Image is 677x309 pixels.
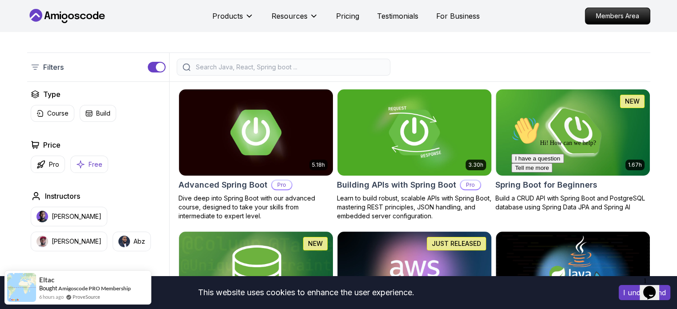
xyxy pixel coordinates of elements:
h2: Building APIs with Spring Boot [337,179,456,191]
p: JUST RELEASED [432,239,481,248]
button: Course [31,105,74,122]
button: Accept cookies [619,285,670,300]
p: Build [96,109,110,118]
p: Free [89,160,102,169]
h2: Type [43,89,61,100]
h2: Instructors [45,191,80,201]
a: Members Area [585,8,650,24]
a: Testimonials [377,11,418,21]
button: Free [70,156,108,173]
iframe: chat widget [508,113,668,269]
div: 👋Hi! How can we help?I have a questionTell me more [4,4,164,60]
p: [PERSON_NAME] [52,237,101,246]
p: Pro [49,160,59,169]
h2: Advanced Spring Boot [178,179,268,191]
img: :wave: [4,4,32,32]
p: Resources [272,11,308,21]
a: Building APIs with Spring Boot card3.30hBuilding APIs with Spring BootProLearn to build robust, s... [337,89,492,221]
p: Pro [461,181,480,189]
span: Eltac [39,276,54,284]
h2: Spring Boot for Beginners [495,179,597,191]
a: Advanced Spring Boot card5.18hAdvanced Spring BootProDive deep into Spring Boot with our advanced... [178,89,333,221]
button: instructor img[PERSON_NAME] [31,207,107,226]
button: Products [212,11,254,28]
p: Learn to build robust, scalable APIs with Spring Boot, mastering REST principles, JSON handling, ... [337,194,492,221]
button: I have a question [4,41,56,50]
h2: Price [43,140,61,150]
span: 6 hours ago [39,293,64,301]
p: Dive deep into Spring Boot with our advanced course, designed to take your skills from intermedia... [178,194,333,221]
img: Building APIs with Spring Boot card [337,89,491,176]
p: NEW [308,239,323,248]
img: provesource social proof notification image [7,273,36,302]
p: Build a CRUD API with Spring Boot and PostgreSQL database using Spring Data JPA and Spring AI [495,194,650,212]
input: Search Java, React, Spring boot ... [194,63,385,72]
button: instructor img[PERSON_NAME] [31,232,107,251]
button: Tell me more [4,50,45,60]
img: instructor img [118,236,130,247]
button: Pro [31,156,65,173]
p: [PERSON_NAME] [52,212,101,221]
p: Course [47,109,69,118]
a: Spring Boot for Beginners card1.67hNEWSpring Boot for BeginnersBuild a CRUD API with Spring Boot ... [495,89,650,212]
button: Resources [272,11,318,28]
p: 3.30h [468,161,483,169]
p: Filters [43,62,64,72]
p: NEW [625,97,640,106]
div: This website uses cookies to enhance the user experience. [7,283,605,302]
p: Pro [272,181,292,189]
button: Build [80,105,116,122]
img: Advanced Spring Boot card [179,89,333,176]
iframe: chat widget [640,273,668,300]
p: Abz [134,237,145,246]
img: Spring Boot for Beginners card [496,89,650,176]
a: Pricing [336,11,359,21]
p: Products [212,11,243,21]
p: 5.18h [312,161,325,169]
a: ProveSource [73,293,100,301]
span: Hi! How can we help? [4,27,88,33]
img: instructor img [36,236,48,247]
a: Amigoscode PRO Membership [58,285,131,292]
span: Bought [39,285,57,292]
a: For Business [436,11,480,21]
img: instructor img [36,211,48,222]
button: instructor imgAbz [113,232,151,251]
h2: Duration [43,269,71,280]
